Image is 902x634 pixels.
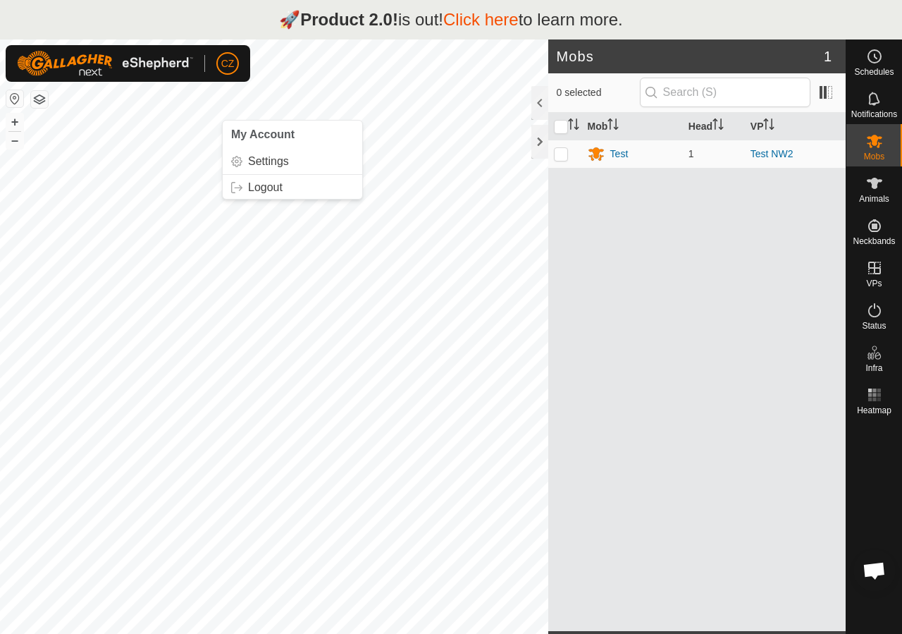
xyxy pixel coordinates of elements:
span: Status [862,322,886,330]
div: Open chat [853,549,896,592]
p-sorticon: Activate to sort [712,121,724,132]
button: Map Layers [31,91,48,108]
span: Schedules [854,68,894,76]
p-sorticon: Activate to sort [607,121,619,132]
span: Animals [859,195,889,203]
th: VP [745,113,846,140]
span: 0 selected [557,85,640,100]
p: 🚀 is out! to learn more. [279,7,623,32]
a: Logout [223,176,362,199]
a: Settings [223,150,362,173]
img: Gallagher Logo [17,51,193,76]
h2: Mobs [557,48,824,65]
input: Search (S) [640,78,810,107]
a: Click here [443,10,519,29]
span: Neckbands [853,237,895,245]
div: Test [610,147,629,161]
span: Notifications [851,110,897,118]
span: CZ [221,56,235,71]
span: Settings [248,156,289,167]
span: My Account [231,128,295,140]
span: Mobs [864,152,884,161]
button: – [6,132,23,149]
th: Mob [582,113,683,140]
span: VPs [866,279,882,288]
p-sorticon: Activate to sort [568,121,579,132]
span: 1 [688,148,694,159]
span: 1 [824,46,832,67]
button: + [6,114,23,130]
span: Heatmap [857,406,891,415]
button: Reset Map [6,90,23,107]
th: Head [683,113,745,140]
strong: Product 2.0! [300,10,398,29]
span: Logout [248,182,283,193]
span: Infra [865,364,882,372]
a: Test NW2 [750,148,793,159]
p-sorticon: Activate to sort [763,121,774,132]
